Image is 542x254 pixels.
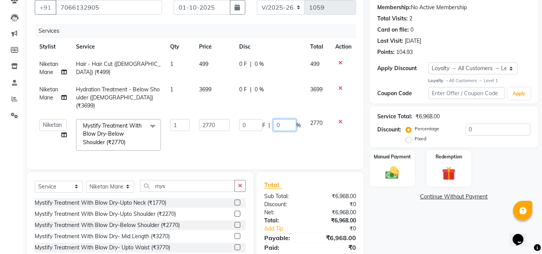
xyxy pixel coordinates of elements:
span: | [250,60,252,68]
th: Qty [165,38,194,56]
div: Card on file: [377,26,409,34]
span: | [268,121,270,130]
div: Service Total: [377,113,412,121]
span: Hair - Hair Cut ([DEMOGRAPHIC_DATA]) (₹499) [76,61,160,76]
button: Apply [508,88,530,99]
div: Mystify Treatment With Blow Dry- Upto Waist (₹3770) [35,244,170,252]
label: Redemption [436,153,462,160]
div: ₹0 [319,225,362,233]
div: 104.93 [396,48,413,56]
span: 3699 [310,86,322,93]
div: [DATE] [405,37,421,45]
div: ₹6,968.00 [310,192,362,200]
div: ₹6,968.00 [310,217,362,225]
div: Mystify Treatment With Blow Dry-Upto Neck (₹1770) [35,199,166,207]
span: Niketan Mane [39,61,58,76]
span: | [250,86,252,94]
input: Search or Scan [140,180,235,192]
span: 0 % [255,60,264,68]
span: 499 [310,61,319,67]
div: Payable: [258,233,310,242]
div: Mystify Treatment With Blow Dry- Mid Length (₹3270) [35,232,170,241]
span: 3699 [199,86,211,93]
span: 499 [199,61,208,67]
div: Membership: [377,3,411,12]
div: ₹0 [310,243,362,252]
span: F [262,121,265,130]
a: x [125,139,129,146]
span: Total [264,181,282,189]
th: Total [306,38,331,56]
span: 0 F [239,60,247,68]
span: 1 [170,61,173,67]
th: Disc [235,38,306,56]
label: Fixed [415,135,426,142]
th: Action [331,38,356,56]
div: Points: [377,48,395,56]
div: Apply Discount [377,64,428,72]
div: Paid: [258,243,310,252]
div: All Customers → Level 1 [429,77,530,84]
img: _gift.svg [438,165,460,182]
div: ₹6,968.00 [310,209,362,217]
div: Mystify Treatment With Blow Dry-Upto Shoulder (₹2270) [35,210,176,218]
th: Stylist [35,38,71,56]
label: Manual Payment [374,153,411,160]
span: 0 % [255,86,264,94]
strong: Loyalty → [429,78,449,83]
div: ₹6,968.00 [310,233,362,242]
span: Hydration Treatment - Below Shoulder ([DEMOGRAPHIC_DATA]) (₹3699) [76,86,160,109]
iframe: chat widget [510,223,534,246]
div: ₹0 [310,200,362,209]
div: Total Visits: [377,15,408,23]
div: ₹6,968.00 [415,113,440,121]
a: Continue Without Payment [371,193,537,201]
th: Service [71,38,165,56]
div: Discount: [377,126,401,134]
span: 1 [170,86,173,93]
div: Last Visit: [377,37,403,45]
span: % [296,121,301,130]
span: Niketan Mane [39,86,58,101]
div: Sub Total: [258,192,310,200]
div: Mystify Treatment With Blow Dry-Below Shoulder (₹2770) [35,221,180,229]
span: 0 F [239,86,247,94]
a: Add Tip [258,225,319,233]
div: Total: [258,217,310,225]
span: Mystify Treatment With Blow Dry-Below Shoulder (₹2770) [83,122,142,146]
div: Coupon Code [377,89,428,98]
input: Enter Offer / Coupon Code [429,87,505,99]
div: Discount: [258,200,310,209]
label: Percentage [415,125,439,132]
th: Price [194,38,235,56]
span: 2770 [310,119,322,126]
div: 0 [410,26,414,34]
div: Services [35,24,362,38]
div: 2 [409,15,412,23]
img: _cash.svg [381,165,403,181]
div: No Active Membership [377,3,530,12]
div: Net: [258,209,310,217]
